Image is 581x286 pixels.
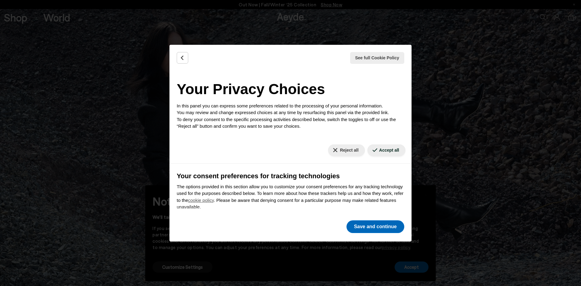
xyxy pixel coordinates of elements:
[355,55,399,61] span: See full Cookie Policy
[177,171,404,181] h3: Your consent preferences for tracking technologies
[346,220,404,233] button: Save and continue
[328,144,365,156] button: Reject all
[177,78,404,100] h2: Your Privacy Choices
[188,198,214,203] a: cookie policy - link opens in a new tab
[177,183,404,211] p: The options provided in this section allow you to customize your consent preferences for any trac...
[350,52,405,64] button: See full Cookie Policy
[177,103,404,130] p: In this panel you can express some preferences related to the processing of your personal informa...
[177,52,188,64] button: Back
[367,144,405,156] button: Accept all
